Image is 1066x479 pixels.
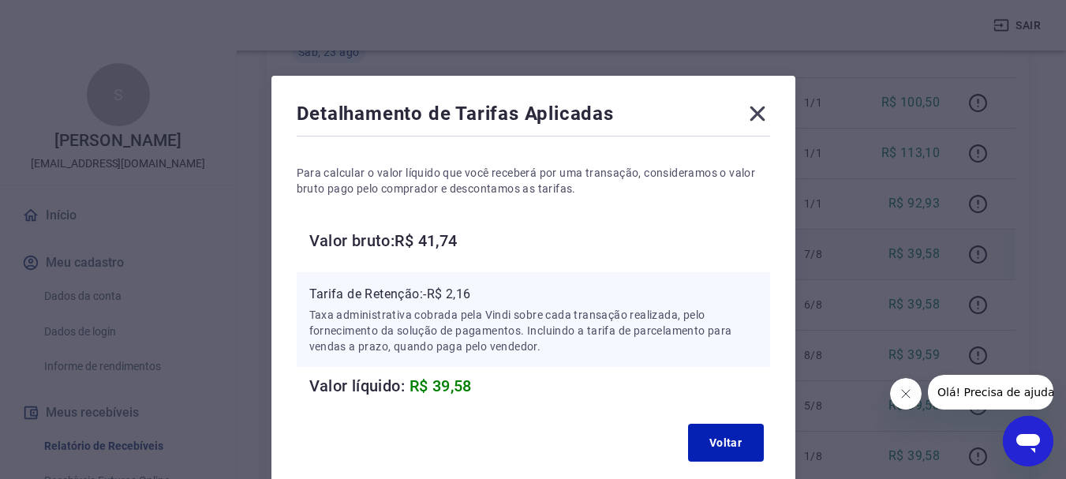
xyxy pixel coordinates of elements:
h6: Valor bruto: R$ 41,74 [309,228,770,253]
span: R$ 39,58 [410,376,472,395]
iframe: Botão para abrir a janela de mensagens [1003,416,1053,466]
div: Detalhamento de Tarifas Aplicadas [297,101,770,133]
iframe: Fechar mensagem [890,378,922,410]
iframe: Mensagem da empresa [928,375,1053,410]
p: Tarifa de Retenção: -R$ 2,16 [309,285,757,304]
p: Taxa administrativa cobrada pela Vindi sobre cada transação realizada, pelo fornecimento da soluç... [309,307,757,354]
p: Para calcular o valor líquido que você receberá por uma transação, consideramos o valor bruto pag... [297,165,770,196]
h6: Valor líquido: [309,373,770,399]
span: Olá! Precisa de ajuda? [9,11,133,24]
button: Voltar [688,424,764,462]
